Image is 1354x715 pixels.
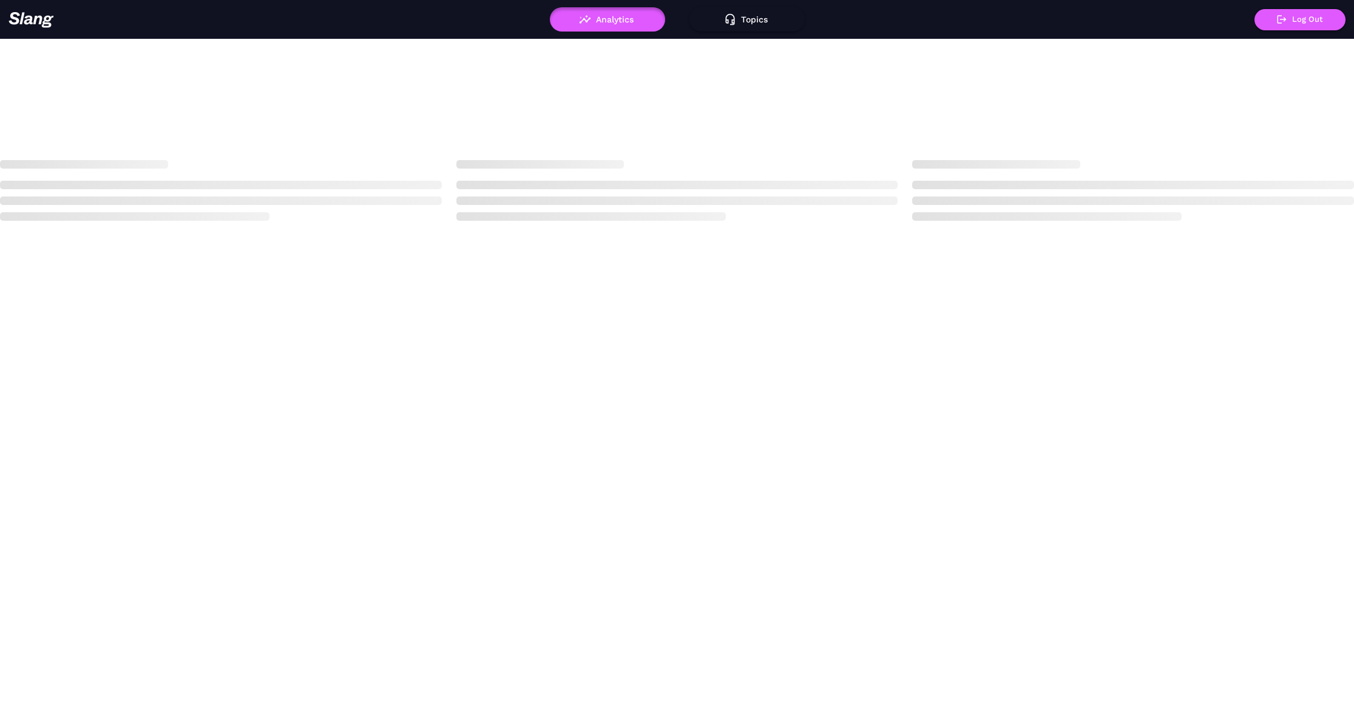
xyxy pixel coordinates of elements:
[8,12,54,28] img: 623511267c55cb56e2f2a487_logo2.png
[1254,9,1346,30] button: Log Out
[550,15,665,23] a: Analytics
[550,7,665,32] button: Analytics
[689,7,805,32] button: Topics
